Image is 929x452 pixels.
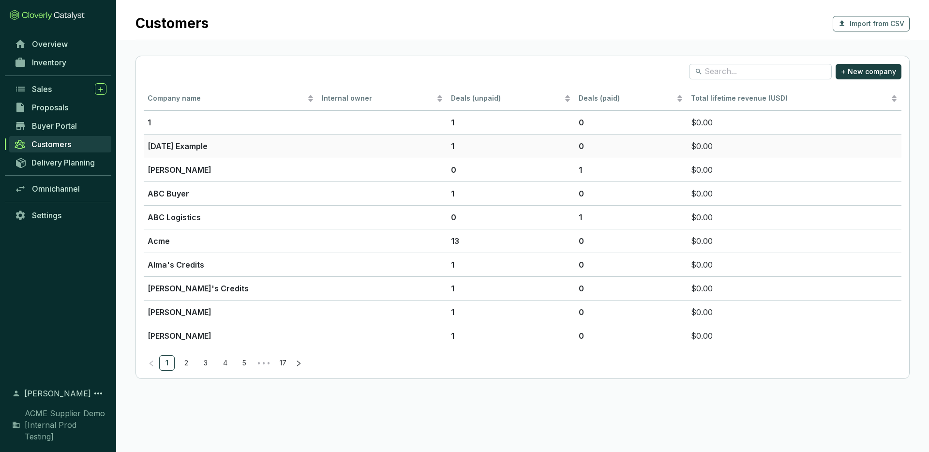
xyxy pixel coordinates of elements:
[451,330,571,342] p: 1
[10,154,111,170] a: Delivery Planning
[198,355,213,371] li: 3
[579,140,683,152] p: 0
[32,84,52,94] span: Sales
[291,355,306,371] li: Next Page
[32,121,77,131] span: Buyer Portal
[322,94,435,103] span: Internal owner
[179,356,194,370] a: 2
[32,211,61,220] span: Settings
[10,181,111,197] a: Omnichannel
[687,110,901,134] td: $0.00
[451,211,571,223] p: 0
[148,360,155,367] span: left
[148,94,305,103] span: Company name
[32,184,80,194] span: Omnichannel
[687,324,901,347] td: $0.00
[148,330,314,342] p: [PERSON_NAME]
[579,283,683,294] p: 0
[148,164,314,176] p: [PERSON_NAME]
[148,283,314,294] p: [PERSON_NAME]'s Credits
[451,235,571,247] p: 13
[10,118,111,134] a: Buyer Portal
[579,259,683,271] p: 0
[451,140,571,152] p: 1
[687,300,901,324] td: $0.00
[144,87,318,111] th: Company name
[579,235,683,247] p: 0
[276,356,290,370] a: 17
[850,19,904,29] span: Import from CSV
[451,117,571,128] p: 1
[160,356,174,370] a: 1
[135,15,209,32] h1: Customers
[687,253,901,276] td: $0.00
[144,355,159,371] button: left
[451,94,562,103] span: Deals (unpaid)
[31,158,95,167] span: Delivery Planning
[217,355,233,371] li: 4
[579,306,683,318] p: 0
[25,407,106,442] span: ACME Supplier Demo [Internal Prod Testing]
[836,64,901,79] button: + New company
[148,235,314,247] p: Acme
[295,360,302,367] span: right
[256,355,271,371] span: •••
[218,356,232,370] a: 4
[237,355,252,371] li: 5
[148,259,314,271] p: Alma's Credits
[31,139,71,149] span: Customers
[687,229,901,253] td: $0.00
[833,16,910,31] button: Import from CSV
[237,356,252,370] a: 5
[10,54,111,71] a: Inventory
[451,188,571,199] p: 1
[451,259,571,271] p: 1
[704,66,817,77] input: Search...
[291,355,306,371] button: right
[447,87,575,111] th: Deals (unpaid)
[9,136,111,152] a: Customers
[10,81,111,97] a: Sales
[148,188,314,199] p: ABC Buyer
[148,117,314,128] p: 1
[687,276,901,300] td: $0.00
[687,205,901,229] td: $0.00
[579,117,683,128] p: 0
[148,140,314,152] p: [DATE] Example
[32,39,68,49] span: Overview
[256,355,271,371] li: Next 5 Pages
[144,355,159,371] li: Previous Page
[451,164,571,176] p: 0
[451,283,571,294] p: 1
[687,181,901,205] td: $0.00
[275,355,291,371] li: 17
[687,158,901,181] td: $0.00
[148,306,314,318] p: [PERSON_NAME]
[10,36,111,52] a: Overview
[32,103,68,112] span: Proposals
[148,211,314,223] p: ABC Logistics
[579,211,683,223] p: 1
[451,306,571,318] p: 1
[579,330,683,342] p: 0
[24,388,91,399] span: [PERSON_NAME]
[579,188,683,199] p: 0
[579,164,683,176] p: 1
[32,58,66,67] span: Inventory
[575,87,687,111] th: Deals (paid)
[10,207,111,224] a: Settings
[318,87,447,111] th: Internal owner
[687,134,901,158] td: $0.00
[10,99,111,116] a: Proposals
[179,355,194,371] li: 2
[841,67,896,76] span: + New company
[198,356,213,370] a: 3
[579,94,674,103] span: Deals (paid)
[691,94,788,102] span: Total lifetime revenue (USD)
[159,355,175,371] li: 1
